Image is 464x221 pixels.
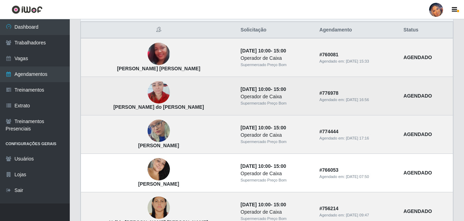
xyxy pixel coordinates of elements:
[241,86,286,92] strong: -
[241,48,286,54] strong: -
[404,93,432,99] strong: AGENDADO
[320,174,395,180] div: Agendado em:
[274,163,286,169] time: 15:00
[148,107,170,155] img: LILIAN SILVA DE SOUZA
[12,5,43,14] img: CoreUI Logo
[320,129,339,134] strong: # 774444
[241,170,311,177] div: Operador de Caixa
[138,143,179,148] strong: [PERSON_NAME]
[241,100,311,106] div: Supermercado Preço Bom
[320,206,339,211] strong: # 756214
[399,22,453,38] th: Status
[404,131,432,137] strong: AGENDADO
[148,152,170,186] img: Amanda Almeida da silva
[404,170,432,176] strong: AGENDADO
[241,125,286,130] strong: -
[274,86,286,92] time: 15:00
[274,202,286,207] time: 15:00
[241,62,311,68] div: Supermercado Preço Bom
[241,55,311,62] div: Operador de Caixa
[320,212,395,218] div: Agendado em:
[346,59,369,63] time: [DATE] 15:33
[241,202,286,207] strong: -
[241,177,311,183] div: Supermercado Preço Bom
[113,104,204,110] strong: [PERSON_NAME] do [PERSON_NAME]
[241,86,271,92] time: [DATE] 10:00
[320,167,339,173] strong: # 766053
[320,58,395,64] div: Agendado em:
[320,135,395,141] div: Agendado em:
[117,66,200,71] strong: [PERSON_NAME] [PERSON_NAME]
[315,22,399,38] th: Agendamento
[148,78,170,107] img: yngrid silva do nascimento
[320,97,395,103] div: Agendado em:
[346,136,369,140] time: [DATE] 17:16
[241,131,311,139] div: Operador de Caixa
[241,208,311,216] div: Operador de Caixa
[320,52,339,57] strong: # 760081
[241,125,271,130] time: [DATE] 10:00
[346,174,369,179] time: [DATE] 07:50
[241,202,271,207] time: [DATE] 10:00
[346,98,369,102] time: [DATE] 16:56
[346,213,369,217] time: [DATE] 09:47
[274,125,286,130] time: 15:00
[241,163,286,169] strong: -
[241,93,311,100] div: Operador de Caixa
[241,48,271,54] time: [DATE] 10:00
[148,43,170,65] img: Maria isabel Silva de moura
[274,48,286,54] time: 15:00
[404,55,432,60] strong: AGENDADO
[241,139,311,145] div: Supermercado Preço Bom
[241,163,271,169] time: [DATE] 10:00
[237,22,315,38] th: Solicitação
[404,208,432,214] strong: AGENDADO
[138,181,179,187] strong: [PERSON_NAME]
[320,90,339,96] strong: # 776978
